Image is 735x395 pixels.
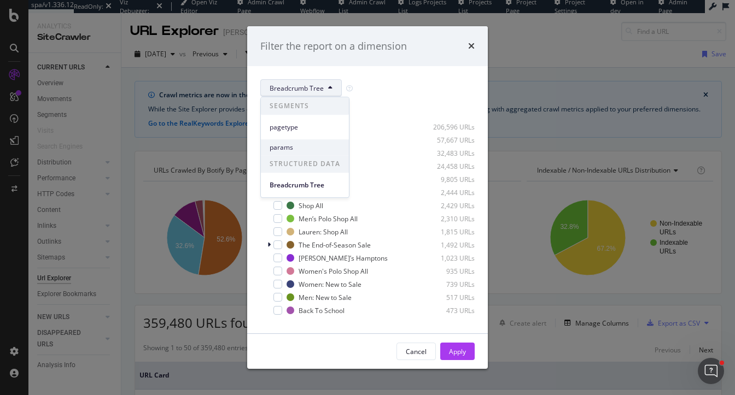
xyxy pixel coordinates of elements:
[299,280,361,289] div: Women: New to Sale
[449,347,466,356] div: Apply
[421,135,475,145] div: 57,667 URLs
[421,267,475,276] div: 935 URLs
[299,201,323,210] div: Shop All
[421,280,475,289] div: 739 URLs
[421,227,475,237] div: 1,815 URLs
[421,162,475,171] div: 24,458 URLs
[468,39,475,54] div: times
[299,306,345,315] div: Back To School
[299,267,368,276] div: Women's Polo Shop All
[421,188,475,197] div: 2,444 URLs
[440,343,475,360] button: Apply
[406,347,427,356] div: Cancel
[270,84,324,93] span: Breadcrumb Tree
[260,79,342,97] button: Breadcrumb Tree
[299,253,388,263] div: [PERSON_NAME]’s Hamptons
[260,105,475,115] div: Select all data available
[421,306,475,315] div: 473 URLs
[260,39,407,54] div: Filter the report on a dimension
[421,214,475,223] div: 2,310 URLs
[247,26,488,369] div: modal
[299,227,348,237] div: Lauren: Shop All
[299,240,371,250] div: The End-of-Season Sale
[421,122,475,132] div: 206,596 URLs
[421,175,475,184] div: 9,805 URLs
[261,97,349,115] span: SEGMENTS
[421,201,475,210] div: 2,429 URLs
[421,253,475,263] div: 1,023 URLs
[299,214,358,223] div: Men’s Polo Shop All
[396,343,436,360] button: Cancel
[698,358,724,384] iframe: Intercom live chat
[421,149,475,158] div: 32,483 URLs
[270,122,340,132] span: pagetype
[270,180,340,190] span: Breadcrumb Tree
[421,240,475,250] div: 1,492 URLs
[421,293,475,302] div: 517 URLs
[299,293,352,302] div: Men: New to Sale
[270,143,340,152] span: params
[261,155,349,173] span: STRUCTURED DATA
